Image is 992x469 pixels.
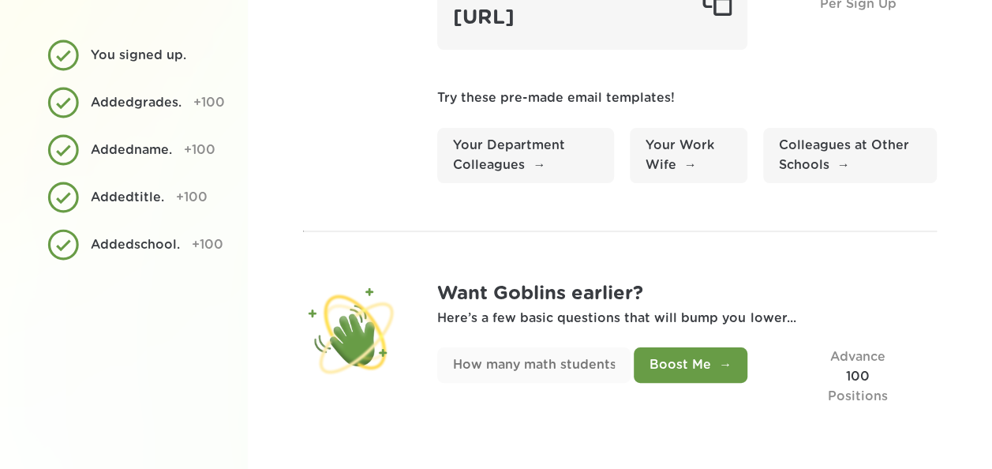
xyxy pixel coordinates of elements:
[634,347,747,383] button: Boost Me
[437,347,631,383] input: How many math students do you teach in total?
[91,93,182,113] div: Added grades .
[437,128,613,183] a: Your Department Colleagues
[176,188,208,208] div: +100
[779,347,937,406] div: 100
[437,309,937,328] p: Here’s a few basic questions that will bump you lower...
[830,351,885,363] span: Advance
[91,235,180,255] div: Added school .
[91,141,172,160] div: Added name .
[91,188,164,208] div: Added title .
[828,390,888,403] span: Positions
[193,93,225,113] div: +100
[91,46,189,66] div: You signed up.
[437,88,937,108] p: Try these pre-made email templates!
[437,280,937,309] h1: Want Goblins earlier?
[630,128,747,183] a: Your Work Wife
[184,141,215,160] div: +100
[763,128,937,183] a: Colleagues at Other Schools
[192,235,223,255] div: +100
